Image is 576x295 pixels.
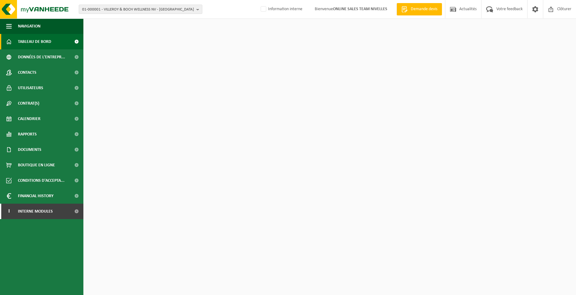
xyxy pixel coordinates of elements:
[6,204,12,219] span: I
[18,188,53,204] span: Financial History
[333,7,387,11] strong: ONLINE SALES TEAM NIVELLES
[18,142,41,157] span: Documents
[18,65,36,80] span: Contacts
[18,111,40,127] span: Calendrier
[409,6,439,12] span: Demande devis
[18,157,55,173] span: Boutique en ligne
[259,5,302,14] label: Information interne
[18,34,51,49] span: Tableau de bord
[18,127,37,142] span: Rapports
[82,5,194,14] span: 01-000001 - VILLEROY & BOCH WELLNESS NV - [GEOGRAPHIC_DATA]
[79,5,202,14] button: 01-000001 - VILLEROY & BOCH WELLNESS NV - [GEOGRAPHIC_DATA]
[18,49,65,65] span: Données de l'entrepr...
[397,3,442,15] a: Demande devis
[18,96,39,111] span: Contrat(s)
[18,19,40,34] span: Navigation
[18,204,53,219] span: Interne modules
[18,80,43,96] span: Utilisateurs
[18,173,65,188] span: Conditions d'accepta...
